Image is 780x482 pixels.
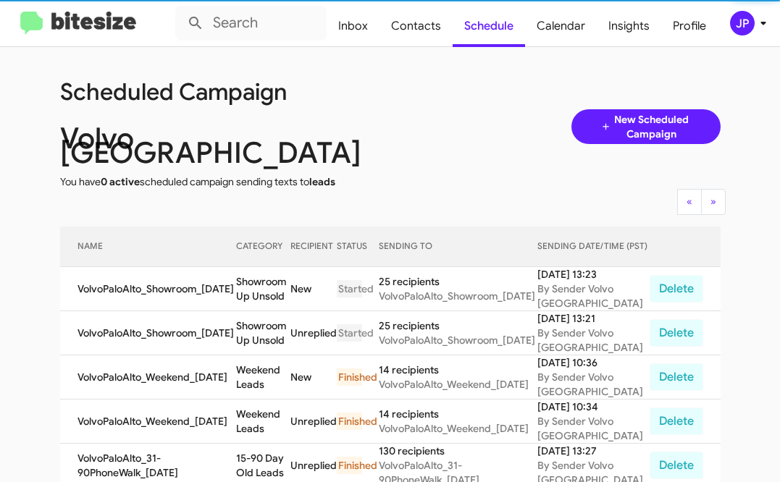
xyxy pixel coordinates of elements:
[650,407,703,435] button: Delete
[337,227,379,267] th: STATUS
[327,5,379,47] a: Inbox
[678,189,726,215] nav: Page navigation example
[60,311,236,355] td: VolvoPaloAlto_Showroom_[DATE]
[650,319,703,347] button: Delete
[101,175,140,188] span: 0 active
[650,275,703,303] button: Delete
[650,363,703,391] button: Delete
[730,11,755,35] div: JP
[650,452,703,479] button: Delete
[379,333,537,347] div: VolvoPaloAlto_Showroom_[DATE]
[49,174,401,189] div: You have scheduled campaign sending texts to
[687,195,692,208] span: «
[49,85,401,99] div: Scheduled Campaign
[236,267,290,311] td: Showroom Up Unsold
[537,355,649,370] div: [DATE] 10:36
[379,318,537,333] div: 25 recipients
[379,5,453,47] a: Contacts
[611,112,691,141] span: New Scheduled Campaign
[236,311,290,355] td: Showroom Up Unsold
[379,363,537,377] div: 14 recipients
[571,109,721,144] a: New Scheduled Campaign
[290,227,337,267] th: RECIPIENT
[379,421,537,436] div: VolvoPaloAlto_Weekend_[DATE]
[60,267,236,311] td: VolvoPaloAlto_Showroom_[DATE]
[453,5,525,47] a: Schedule
[537,282,649,310] div: By Sender Volvo [GEOGRAPHIC_DATA]
[537,326,649,355] div: By Sender Volvo [GEOGRAPHIC_DATA]
[290,355,337,399] td: New
[60,399,236,444] td: VolvoPaloAlto_Weekend_[DATE]
[236,399,290,444] td: Weekend Leads
[337,368,362,386] div: Finished
[537,399,649,414] div: [DATE] 10:34
[597,5,661,47] a: Insights
[290,399,337,444] td: Unreplied
[710,195,716,208] span: »
[379,227,537,267] th: SENDING TO
[537,370,649,399] div: By Sender Volvo [GEOGRAPHIC_DATA]
[309,175,335,188] span: leads
[525,5,597,47] a: Calendar
[537,227,649,267] th: SENDING DATE/TIME (PST)
[290,267,337,311] td: New
[379,377,537,392] div: VolvoPaloAlto_Weekend_[DATE]
[175,6,327,41] input: Search
[236,227,290,267] th: CATEGORY
[701,189,726,215] button: Next
[60,355,236,399] td: VolvoPaloAlto_Weekend_[DATE]
[337,413,362,430] div: Finished
[379,289,537,303] div: VolvoPaloAlto_Showroom_[DATE]
[236,355,290,399] td: Weekend Leads
[537,414,649,443] div: By Sender Volvo [GEOGRAPHIC_DATA]
[537,267,649,282] div: [DATE] 13:23
[379,407,537,421] div: 14 recipients
[290,311,337,355] td: Unreplied
[60,227,236,267] th: NAME
[337,280,362,297] div: Started
[379,274,537,289] div: 25 recipients
[379,444,537,458] div: 130 recipients
[537,311,649,326] div: [DATE] 13:21
[49,131,401,160] div: Volvo [GEOGRAPHIC_DATA]
[677,189,702,215] button: Previous
[337,324,362,342] div: Started
[537,444,649,458] div: [DATE] 13:27
[337,457,362,474] div: Finished
[661,5,718,47] a: Profile
[718,11,764,35] button: JP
